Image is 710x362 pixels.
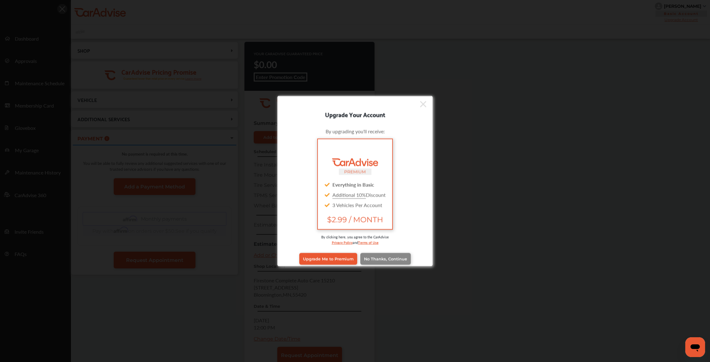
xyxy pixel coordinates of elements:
span: Discount [332,191,386,198]
span: No Thanks, Continue [364,256,407,261]
div: Upgrade Your Account [278,109,432,119]
a: Privacy Policy [332,239,353,245]
strong: Everything in Basic [332,181,374,188]
a: Terms of Use [358,239,379,245]
div: By upgrading you'll receive: [287,128,423,135]
span: $2.99 / MONTH [323,215,387,224]
a: Upgrade Me to Premium [299,253,357,264]
iframe: Button to launch messaging window [685,337,705,357]
div: 3 Vehicles Per Account [323,200,387,210]
u: Additional 10% [332,191,366,198]
a: No Thanks, Continue [360,253,411,264]
small: PREMIUM [344,169,366,174]
div: By clicking here, you agree to the CarAdvise and [287,234,423,251]
span: Upgrade Me to Premium [303,256,353,261]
